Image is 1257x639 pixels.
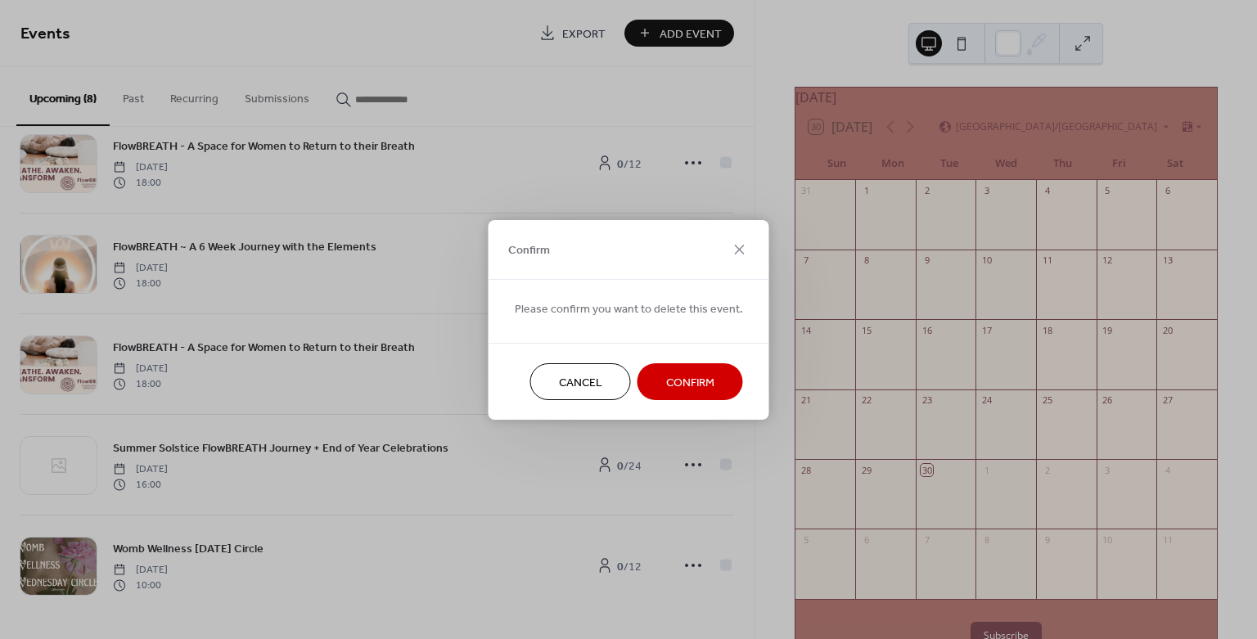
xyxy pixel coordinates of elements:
button: Cancel [530,363,631,400]
span: Please confirm you want to delete this event. [515,300,743,317]
span: Cancel [559,374,602,391]
button: Confirm [638,363,743,400]
span: Confirm [508,242,550,259]
span: Confirm [666,374,714,391]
